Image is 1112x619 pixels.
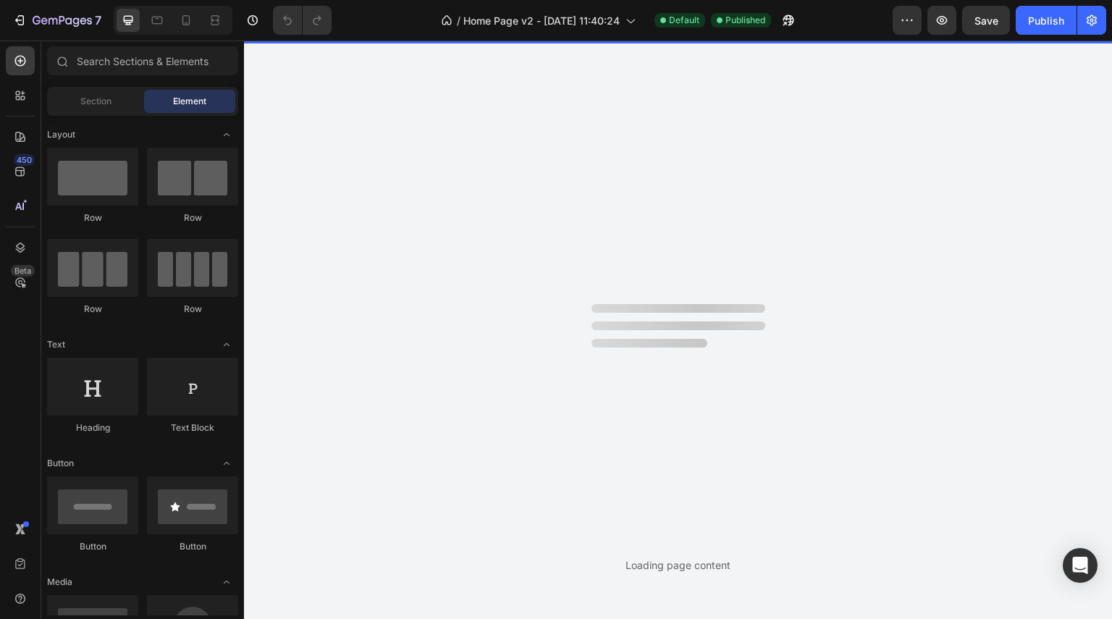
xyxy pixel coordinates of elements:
[47,211,138,224] div: Row
[95,12,101,29] p: 7
[1028,13,1064,28] div: Publish
[47,303,138,316] div: Row
[962,6,1010,35] button: Save
[47,421,138,434] div: Heading
[47,46,238,75] input: Search Sections & Elements
[625,557,730,573] div: Loading page content
[215,123,238,146] span: Toggle open
[47,457,74,470] span: Button
[215,452,238,475] span: Toggle open
[47,576,72,589] span: Media
[974,14,998,27] span: Save
[47,540,138,553] div: Button
[47,128,75,141] span: Layout
[14,154,35,166] div: 450
[80,95,111,108] span: Section
[725,14,765,27] span: Published
[457,13,460,28] span: /
[1016,6,1077,35] button: Publish
[215,570,238,594] span: Toggle open
[173,95,206,108] span: Element
[147,540,238,553] div: Button
[669,14,699,27] span: Default
[463,13,620,28] span: Home Page v2 - [DATE] 11:40:24
[147,211,238,224] div: Row
[47,338,65,351] span: Text
[6,6,108,35] button: 7
[11,265,35,277] div: Beta
[1063,548,1098,583] div: Open Intercom Messenger
[215,333,238,356] span: Toggle open
[273,6,332,35] div: Undo/Redo
[147,303,238,316] div: Row
[147,421,238,434] div: Text Block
